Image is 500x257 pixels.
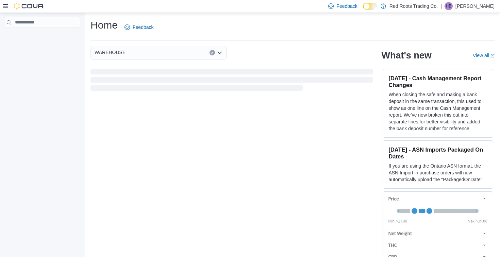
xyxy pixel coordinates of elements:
[217,50,222,55] button: Open list of options
[388,91,487,132] p: When closing the safe and making a bank deposit in the same transaction, this used to show as one...
[90,70,373,92] span: Loading
[473,53,495,58] a: View allExternal link
[210,50,215,55] button: Clear input
[381,50,431,61] h2: What's new
[445,2,453,10] div: Herson Bindra
[336,3,357,10] span: Feedback
[14,3,44,10] img: Cova
[440,2,442,10] p: |
[389,2,438,10] p: Red Roots Trading Co.
[388,146,487,160] h3: [DATE] - ASN Imports Packaged On Dates
[122,20,156,34] a: Feedback
[446,2,452,10] span: HB
[363,3,377,10] input: Dark Mode
[388,75,487,88] h3: [DATE] - Cash Management Report Changes
[455,2,495,10] p: [PERSON_NAME]
[95,48,126,56] span: WAREHOUSE
[133,24,153,31] span: Feedback
[90,18,118,32] h1: Home
[490,54,495,58] svg: External link
[4,29,80,46] nav: Complex example
[388,162,487,183] p: If you are using the Ontario ASN format, the ASN Import in purchase orders will now automatically...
